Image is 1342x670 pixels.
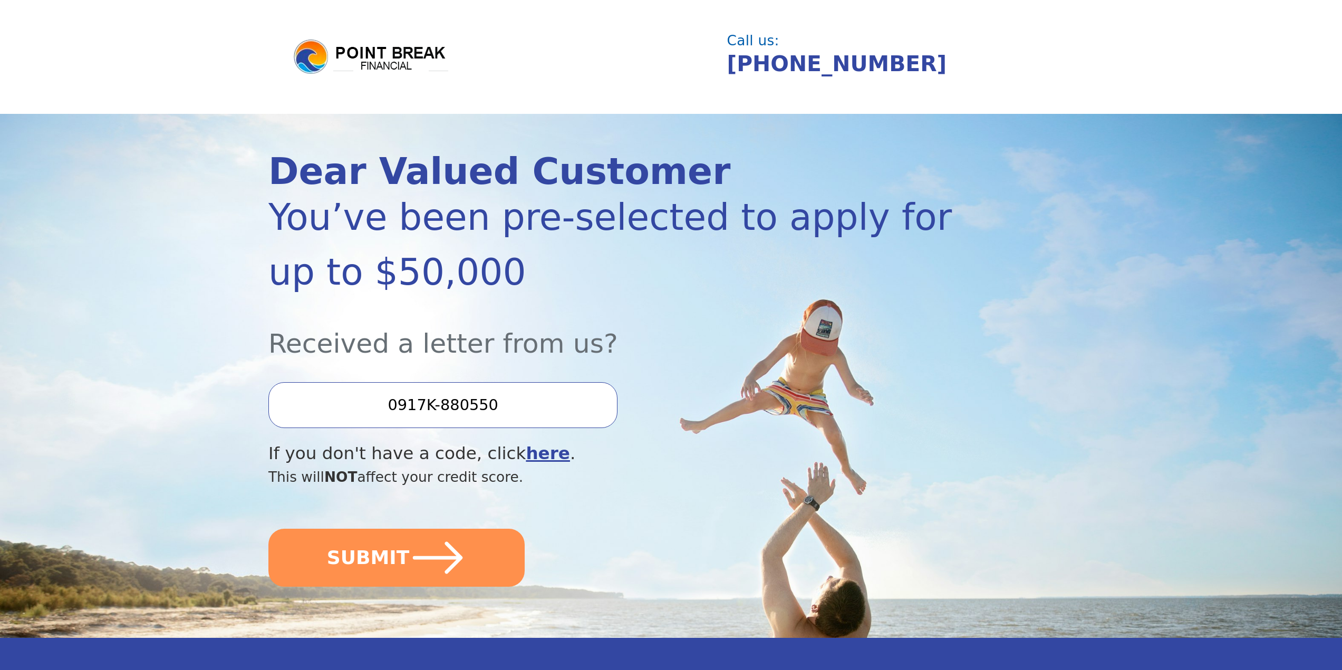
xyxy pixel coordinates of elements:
[268,441,953,467] div: If you don't have a code, click .
[268,467,953,488] div: This will affect your credit score.
[324,469,358,485] span: NOT
[268,529,525,587] button: SUBMIT
[268,190,953,299] div: You’ve been pre-selected to apply for up to $50,000
[727,34,1063,47] div: Call us:
[268,382,617,428] input: Enter your Offer Code:
[268,153,953,190] div: Dear Valued Customer
[268,299,953,363] div: Received a letter from us?
[292,38,450,76] img: logo.png
[727,51,947,76] a: [PHONE_NUMBER]
[526,443,570,463] a: here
